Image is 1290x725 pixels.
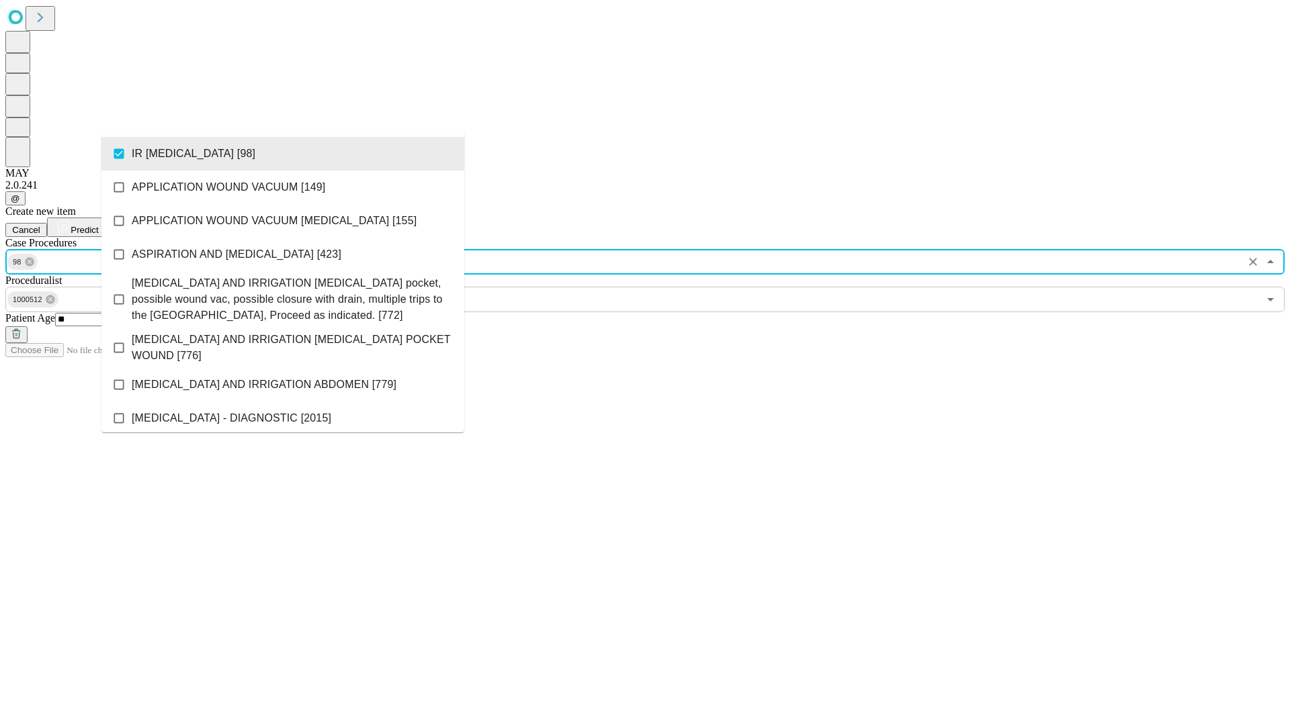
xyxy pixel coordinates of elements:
[7,254,27,270] span: 98
[132,332,454,364] span: [MEDICAL_DATA] AND IRRIGATION [MEDICAL_DATA] POCKET WOUND [776]
[71,225,98,235] span: Predict
[7,291,58,307] div: 1000512
[5,179,1285,191] div: 2.0.241
[47,217,109,237] button: Predict
[5,312,55,324] span: Patient Age
[132,246,341,262] span: ASPIRATION AND [MEDICAL_DATA] [423]
[5,205,76,217] span: Create new item
[132,410,331,426] span: [MEDICAL_DATA] - DIAGNOSTIC [2015]
[5,275,62,286] span: Proceduralist
[1261,252,1280,271] button: Close
[1244,252,1262,271] button: Clear
[11,193,20,203] span: @
[5,167,1285,179] div: MAY
[5,237,77,248] span: Scheduled Procedure
[132,146,255,162] span: IR [MEDICAL_DATA] [98]
[132,213,417,229] span: APPLICATION WOUND VACUUM [MEDICAL_DATA] [155]
[132,377,396,393] span: [MEDICAL_DATA] AND IRRIGATION ABDOMEN [779]
[7,254,38,270] div: 98
[12,225,40,235] span: Cancel
[1261,290,1280,309] button: Open
[5,223,47,237] button: Cancel
[7,292,48,307] span: 1000512
[132,179,325,195] span: APPLICATION WOUND VACUUM [149]
[132,275,454,324] span: [MEDICAL_DATA] AND IRRIGATION [MEDICAL_DATA] pocket, possible wound vac, possible closure with dr...
[5,191,26,205] button: @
